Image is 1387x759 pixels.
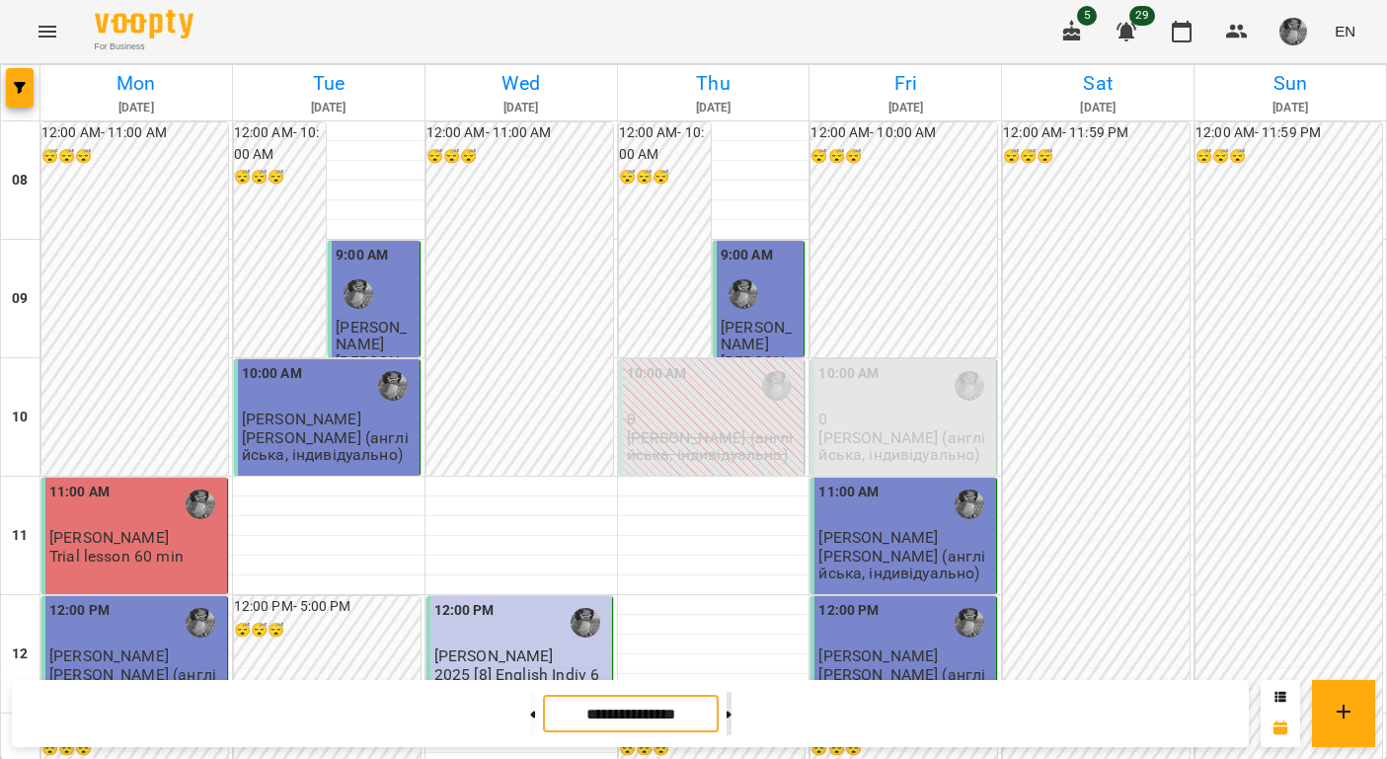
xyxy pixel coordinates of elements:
[818,411,992,427] p: 0
[12,644,28,665] h6: 12
[49,600,110,622] label: 12:00 PM
[186,490,215,519] img: Гомзяк Юлія Максимівна (а)
[41,146,228,168] h6: 😴😴😴
[621,68,807,99] h6: Thu
[236,68,422,99] h6: Tue
[1279,18,1307,45] img: d8a229def0a6a8f2afd845e9c03c6922.JPG
[434,600,495,622] label: 12:00 PM
[1197,99,1383,117] h6: [DATE]
[1335,21,1355,41] span: EN
[818,528,938,547] span: [PERSON_NAME]
[43,99,229,117] h6: [DATE]
[236,99,422,117] h6: [DATE]
[762,371,792,401] img: Гомзяк Юлія Максимівна (а)
[812,99,998,117] h6: [DATE]
[12,407,28,428] h6: 10
[186,608,215,638] img: Гомзяк Юлія Максимівна (а)
[721,318,792,353] span: [PERSON_NAME]
[95,40,193,53] span: For Business
[818,548,992,582] p: [PERSON_NAME] (англійська, індивідуально)
[49,548,184,565] p: Trial lesson 60 min
[1003,146,1190,168] h6: 😴😴😴
[434,646,554,665] span: [PERSON_NAME]
[818,482,879,503] label: 11:00 AM
[955,608,984,638] img: Гомзяк Юлія Максимівна (а)
[812,68,998,99] h6: Fri
[729,279,758,309] img: Гомзяк Юлія Максимівна (а)
[818,666,992,701] p: [PERSON_NAME] (англійська, індивідуально)
[1195,122,1382,144] h6: 12:00 AM - 11:59 PM
[1129,6,1155,26] span: 29
[818,646,938,665] span: [PERSON_NAME]
[242,363,302,385] label: 10:00 AM
[1003,122,1190,144] h6: 12:00 AM - 11:59 PM
[721,353,800,438] p: [PERSON_NAME] (англійська, індивідуально)
[1005,68,1191,99] h6: Sat
[49,482,110,503] label: 11:00 AM
[426,122,613,144] h6: 12:00 AM - 11:00 AM
[344,279,373,309] img: Гомзяк Юлія Максимівна (а)
[12,170,28,191] h6: 08
[619,122,711,165] h6: 12:00 AM - 10:00 AM
[1005,99,1191,117] h6: [DATE]
[721,245,773,266] label: 9:00 AM
[41,122,228,144] h6: 12:00 AM - 11:00 AM
[434,666,608,701] p: 2025 [8] English Indiv 60 min
[818,600,879,622] label: 12:00 PM
[428,68,614,99] h6: Wed
[336,318,407,353] span: [PERSON_NAME]
[1195,146,1382,168] h6: 😴😴😴
[1077,6,1097,26] span: 5
[426,146,613,168] h6: 😴😴😴
[242,410,361,428] span: [PERSON_NAME]
[49,666,223,701] p: [PERSON_NAME] (англійська, індивідуально)
[49,646,169,665] span: [PERSON_NAME]
[627,429,801,464] p: [PERSON_NAME] (англійська, індивідуально)
[49,528,169,547] span: [PERSON_NAME]
[621,99,807,117] h6: [DATE]
[810,122,997,144] h6: 12:00 AM - 10:00 AM
[955,490,984,519] img: Гомзяк Юлія Максимівна (а)
[1327,13,1363,49] button: EN
[378,371,408,401] img: Гомзяк Юлія Максимівна (а)
[43,68,229,99] h6: Mon
[234,596,421,618] h6: 12:00 PM - 5:00 PM
[810,146,997,168] h6: 😴😴😴
[627,411,801,427] p: 0
[95,10,193,38] img: Voopty Logo
[428,99,614,117] h6: [DATE]
[1197,68,1383,99] h6: Sun
[24,8,71,55] button: Menu
[336,353,415,438] p: [PERSON_NAME] (англійська, індивідуально)
[234,122,326,165] h6: 12:00 AM - 10:00 AM
[234,620,421,642] h6: 😴😴😴
[12,288,28,310] h6: 09
[619,167,711,189] h6: 😴😴😴
[336,245,388,266] label: 9:00 AM
[818,363,879,385] label: 10:00 AM
[818,429,992,464] p: [PERSON_NAME] (англійська, індивідуально)
[12,525,28,547] h6: 11
[242,429,416,464] p: [PERSON_NAME] (англійська, індивідуально)
[627,363,687,385] label: 10:00 AM
[571,608,600,638] img: Гомзяк Юлія Максимівна (а)
[234,167,326,189] h6: 😴😴😴
[955,371,984,401] img: Гомзяк Юлія Максимівна (а)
